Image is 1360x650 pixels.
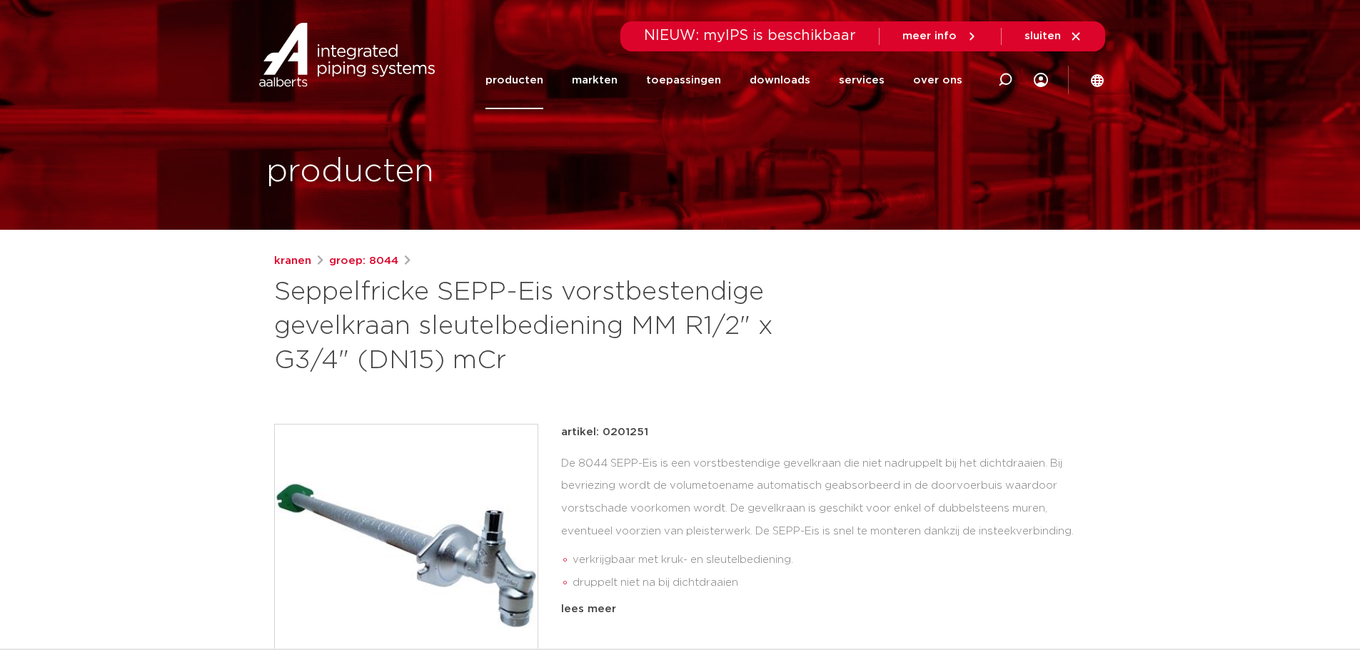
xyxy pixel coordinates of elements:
[913,51,962,109] a: over ons
[1024,31,1061,41] span: sluiten
[646,51,721,109] a: toepassingen
[839,51,885,109] a: services
[902,30,978,43] a: meer info
[266,149,434,195] h1: producten
[572,51,618,109] a: markten
[573,549,1087,572] li: verkrijgbaar met kruk- en sleutelbediening.
[1034,51,1048,109] div: my IPS
[902,31,957,41] span: meer info
[561,452,1087,595] div: De 8044 SEPP-Eis is een vorstbestendige gevelkraan die niet nadruppelt bij het dichtdraaien. Bij ...
[561,424,648,441] p: artikel: 0201251
[1024,30,1082,43] a: sluiten
[274,275,810,378] h1: Seppelfricke SEPP-Eis vorstbestendige gevelkraan sleutelbediening MM R1/2" x G3/4" (DN15) mCr
[644,29,856,43] span: NIEUW: myIPS is beschikbaar
[573,572,1087,594] li: druppelt niet na bij dichtdraaien
[750,51,810,109] a: downloads
[274,253,311,270] a: kranen
[561,601,1087,618] div: lees meer
[329,253,398,270] a: groep: 8044
[485,51,543,109] a: producten
[573,594,1087,617] li: eenvoudige en snelle montage dankzij insteekverbinding
[485,51,962,109] nav: Menu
